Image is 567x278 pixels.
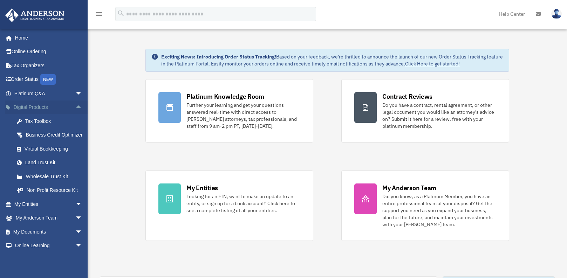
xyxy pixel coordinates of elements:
[10,169,93,183] a: Wholesale Trust Kit
[3,8,67,22] img: Anderson Advisors Platinum Portal
[25,131,84,139] div: Business Credit Optimizer
[75,252,89,267] span: arrow_drop_down
[5,86,93,100] a: Platinum Q&Aarrow_drop_down
[10,183,93,197] a: Non Profit Resource Kit
[5,252,93,266] a: Billingarrow_drop_down
[551,9,562,19] img: User Pic
[75,86,89,101] span: arrow_drop_down
[10,156,93,170] a: Land Trust Kit
[186,193,300,214] div: Looking for an EIN, want to make an update to an entity, or sign up for a bank account? Click her...
[5,45,93,59] a: Online Ordering
[10,142,93,156] a: Virtual Bookkeeping
[341,171,509,241] a: My Anderson Team Did you know, as a Platinum Member, you have an entire professional team at your...
[10,128,93,142] a: Business Credit Optimizer
[186,102,300,130] div: Further your learning and get your questions answered real-time with direct access to [PERSON_NAM...
[25,145,84,153] div: Virtual Bookkeeping
[5,197,93,211] a: My Entitiesarrow_drop_down
[75,100,89,115] span: arrow_drop_up
[145,79,313,143] a: Platinum Knowledge Room Further your learning and get your questions answered real-time with dire...
[117,9,125,17] i: search
[75,211,89,225] span: arrow_drop_down
[161,53,503,67] div: Based on your feedback, we're thrilled to announce the launch of our new Order Status Tracking fe...
[5,225,93,239] a: My Documentsarrow_drop_down
[10,114,93,128] a: Tax Toolbox
[25,158,84,167] div: Land Trust Kit
[382,102,496,130] div: Do you have a contract, rental agreement, or other legal document you would like an attorney's ad...
[5,211,93,225] a: My Anderson Teamarrow_drop_down
[161,54,276,60] strong: Exciting News: Introducing Order Status Tracking!
[25,172,84,181] div: Wholesale Trust Kit
[186,92,264,101] div: Platinum Knowledge Room
[145,171,313,241] a: My Entities Looking for an EIN, want to make an update to an entity, or sign up for a bank accoun...
[5,239,93,253] a: Online Learningarrow_drop_down
[405,61,460,67] a: Click Here to get started!
[382,183,436,192] div: My Anderson Team
[5,58,93,72] a: Tax Organizers
[382,92,432,101] div: Contract Reviews
[382,193,496,228] div: Did you know, as a Platinum Member, you have an entire professional team at your disposal? Get th...
[5,100,93,114] a: Digital Productsarrow_drop_up
[25,117,84,126] div: Tax Toolbox
[5,72,93,87] a: Order StatusNEW
[40,74,56,85] div: NEW
[95,10,103,18] i: menu
[25,186,84,195] div: Non Profit Resource Kit
[75,239,89,253] span: arrow_drop_down
[95,12,103,18] a: menu
[341,79,509,143] a: Contract Reviews Do you have a contract, rental agreement, or other legal document you would like...
[75,225,89,239] span: arrow_drop_down
[5,31,89,45] a: Home
[186,183,218,192] div: My Entities
[75,197,89,211] span: arrow_drop_down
